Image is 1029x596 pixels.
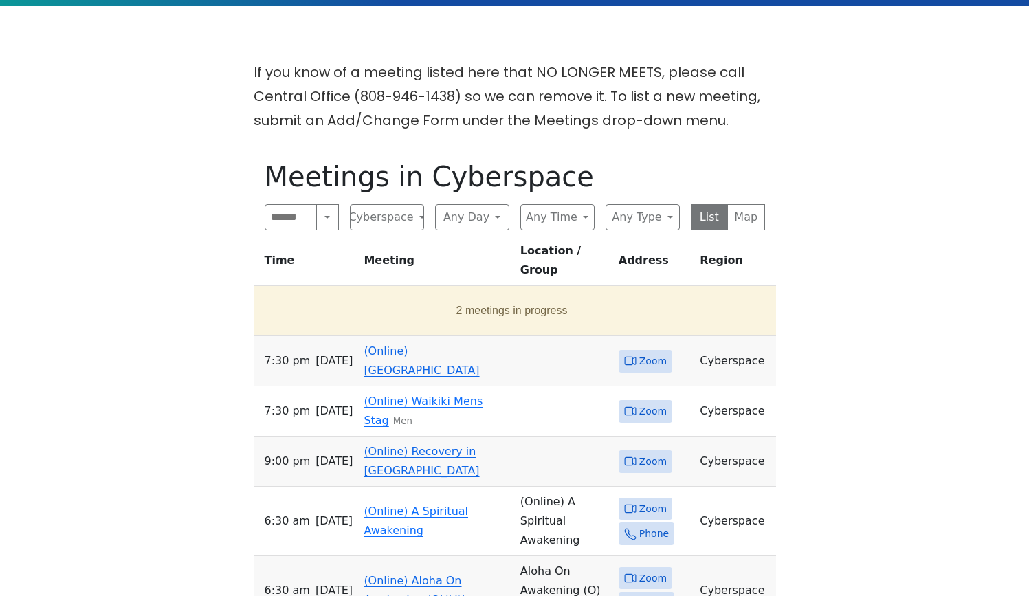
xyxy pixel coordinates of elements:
[259,291,765,330] button: 2 meetings in progress
[265,401,311,421] span: 7:30 PM
[265,204,318,230] input: Search
[316,351,353,371] span: [DATE]
[694,336,775,386] td: Cyberspace
[639,403,667,420] span: Zoom
[316,204,338,230] button: Search
[265,452,311,471] span: 9:00 PM
[639,453,667,470] span: Zoom
[694,386,775,437] td: Cyberspace
[639,500,667,518] span: Zoom
[639,570,667,587] span: Zoom
[727,204,765,230] button: Map
[639,525,669,542] span: Phone
[316,511,353,531] span: [DATE]
[316,401,353,421] span: [DATE]
[265,351,311,371] span: 7:30 PM
[350,204,424,230] button: Cyberspace
[639,353,667,370] span: Zoom
[364,445,479,477] a: (Online) Recovery in [GEOGRAPHIC_DATA]
[694,437,775,487] td: Cyberspace
[265,511,310,531] span: 6:30 AM
[364,395,483,427] a: (Online) Waikiki Mens Stag
[613,241,695,286] th: Address
[435,204,509,230] button: Any Day
[694,487,775,556] td: Cyberspace
[265,160,765,193] h1: Meetings in Cyberspace
[606,204,680,230] button: Any Type
[515,487,613,556] td: (Online) A Spiritual Awakening
[316,452,353,471] span: [DATE]
[254,241,359,286] th: Time
[364,344,479,377] a: (Online) [GEOGRAPHIC_DATA]
[694,241,775,286] th: Region
[364,505,468,537] a: (Online) A Spiritual Awakening
[393,416,412,426] small: Men
[515,241,613,286] th: Location / Group
[691,204,729,230] button: List
[254,60,776,133] p: If you know of a meeting listed here that NO LONGER MEETS, please call Central Office (808-946-14...
[358,241,514,286] th: Meeting
[520,204,595,230] button: Any Time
